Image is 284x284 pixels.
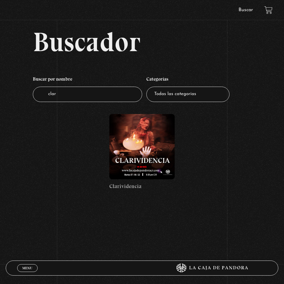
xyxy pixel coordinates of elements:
[239,8,253,12] a: Buscar
[146,73,229,87] h4: Categorías
[264,6,273,14] a: View your shopping cart
[109,182,175,190] h4: Clarividencia
[20,271,34,275] span: Cerrar
[109,114,175,190] a: Clarividencia
[22,266,32,270] span: Menu
[33,73,142,87] h4: Buscar por nombre
[33,28,278,55] h2: Buscador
